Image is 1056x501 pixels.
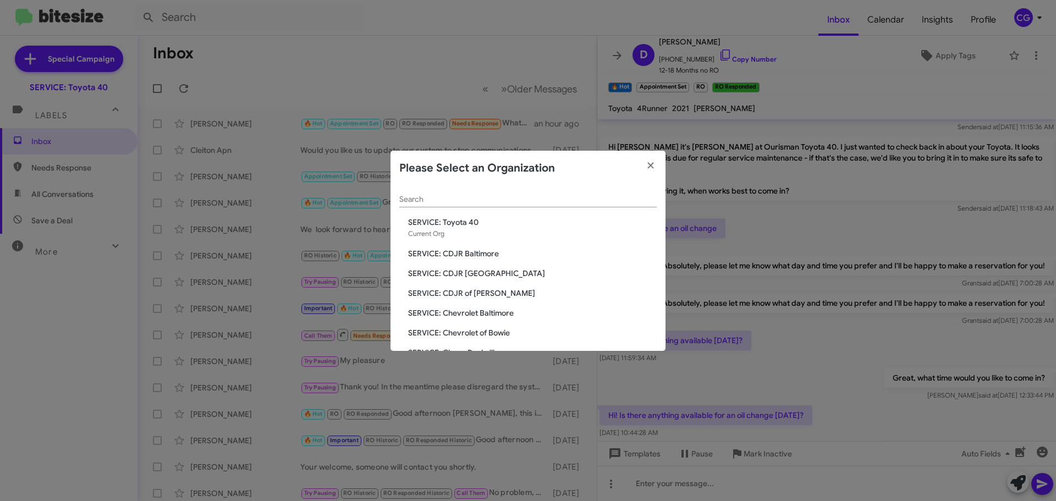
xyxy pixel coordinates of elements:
span: SERVICE: CDJR Baltimore [408,248,657,259]
span: Current Org [408,229,444,238]
span: SERVICE: Chevy Rockville [408,347,657,358]
span: SERVICE: Toyota 40 [408,217,657,228]
span: SERVICE: CDJR [GEOGRAPHIC_DATA] [408,268,657,279]
span: SERVICE: CDJR of [PERSON_NAME] [408,288,657,299]
h2: Please Select an Organization [399,159,555,177]
span: SERVICE: Chevrolet Baltimore [408,307,657,318]
span: SERVICE: Chevrolet of Bowie [408,327,657,338]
